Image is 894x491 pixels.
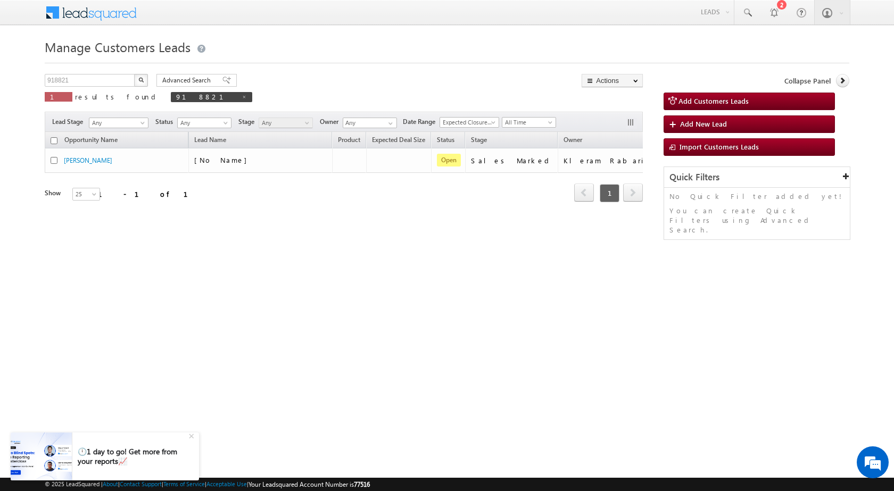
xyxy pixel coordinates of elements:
[664,167,850,188] div: Quick Filters
[432,134,460,148] a: Status
[564,156,647,165] div: Kleram Rabari
[259,118,313,128] a: Any
[177,118,231,128] a: Any
[440,117,499,128] a: Expected Closure Date
[64,136,118,144] span: Opportunity Name
[194,155,252,164] span: [No Name]
[176,92,236,101] span: 918821
[59,134,123,148] a: Opportunity Name
[680,142,759,151] span: Import Customers Leads
[89,118,145,128] span: Any
[582,74,643,87] button: Actions
[502,118,553,127] span: All Time
[103,480,118,487] a: About
[11,432,72,480] img: pictures
[466,134,492,148] a: Stage
[72,188,100,201] a: 25
[45,188,64,198] div: Show
[120,480,162,487] a: Contact Support
[73,189,101,199] span: 25
[669,192,845,201] p: No Quick Filter added yet!
[178,118,228,128] span: Any
[75,92,160,101] span: results found
[98,188,201,200] div: 1 - 1 of 1
[574,185,594,202] a: prev
[574,184,594,202] span: prev
[669,206,845,235] p: You can create Quick Filters using Advanced Search.
[564,136,582,144] span: Owner
[155,117,177,127] span: Status
[249,480,370,488] span: Your Leadsquared Account Number is
[206,480,247,487] a: Acceptable Use
[623,185,643,202] a: next
[45,38,191,55] span: Manage Customers Leads
[372,136,425,144] span: Expected Deal Size
[238,117,259,127] span: Stage
[50,92,67,101] span: 1
[354,480,370,488] span: 77516
[343,118,397,128] input: Type to Search
[383,118,396,129] a: Show All Items
[680,119,727,128] span: Add New Lead
[52,117,87,127] span: Lead Stage
[678,96,749,105] span: Add Customers Leads
[502,117,556,128] a: All Time
[259,118,310,128] span: Any
[471,136,487,144] span: Stage
[784,76,831,86] span: Collapse Panel
[403,117,440,127] span: Date Range
[189,134,231,148] span: Lead Name
[437,154,461,167] span: Open
[138,77,144,82] img: Search
[162,76,214,85] span: Advanced Search
[186,429,199,442] div: +
[89,118,148,128] a: Any
[440,118,495,127] span: Expected Closure Date
[623,184,643,202] span: next
[78,447,187,466] div: 🕛1 day to go! Get more from your reports📈
[367,134,431,148] a: Expected Deal Size
[320,117,343,127] span: Owner
[600,184,619,202] span: 1
[338,136,360,144] span: Product
[45,479,370,489] span: © 2025 LeadSquared | | | | |
[163,480,205,487] a: Terms of Service
[51,137,57,144] input: Check all records
[64,156,112,164] a: [PERSON_NAME]
[471,156,553,165] div: Sales Marked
